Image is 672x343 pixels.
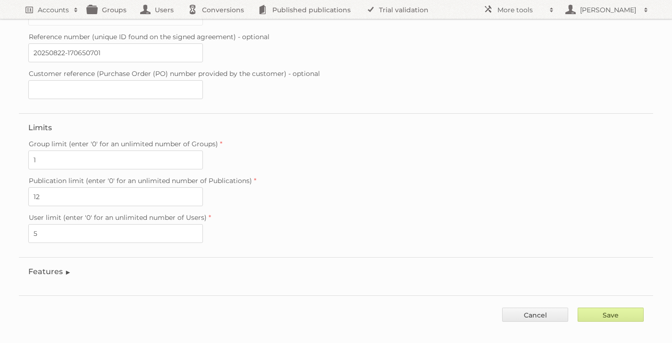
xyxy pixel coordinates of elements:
[28,267,71,276] legend: Features
[497,5,545,15] h2: More tools
[38,5,69,15] h2: Accounts
[29,69,320,78] span: Customer reference (Purchase Order (PO) number provided by the customer) - optional
[502,308,568,322] a: Cancel
[578,308,644,322] input: Save
[29,213,207,222] span: User limit (enter '0' for an unlimited number of Users)
[29,176,252,185] span: Publication limit (enter '0' for an unlimited number of Publications)
[28,123,52,132] legend: Limits
[29,140,218,148] span: Group limit (enter '0' for an unlimited number of Groups)
[578,5,639,15] h2: [PERSON_NAME]
[29,33,269,41] span: Reference number (unique ID found on the signed agreement) - optional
